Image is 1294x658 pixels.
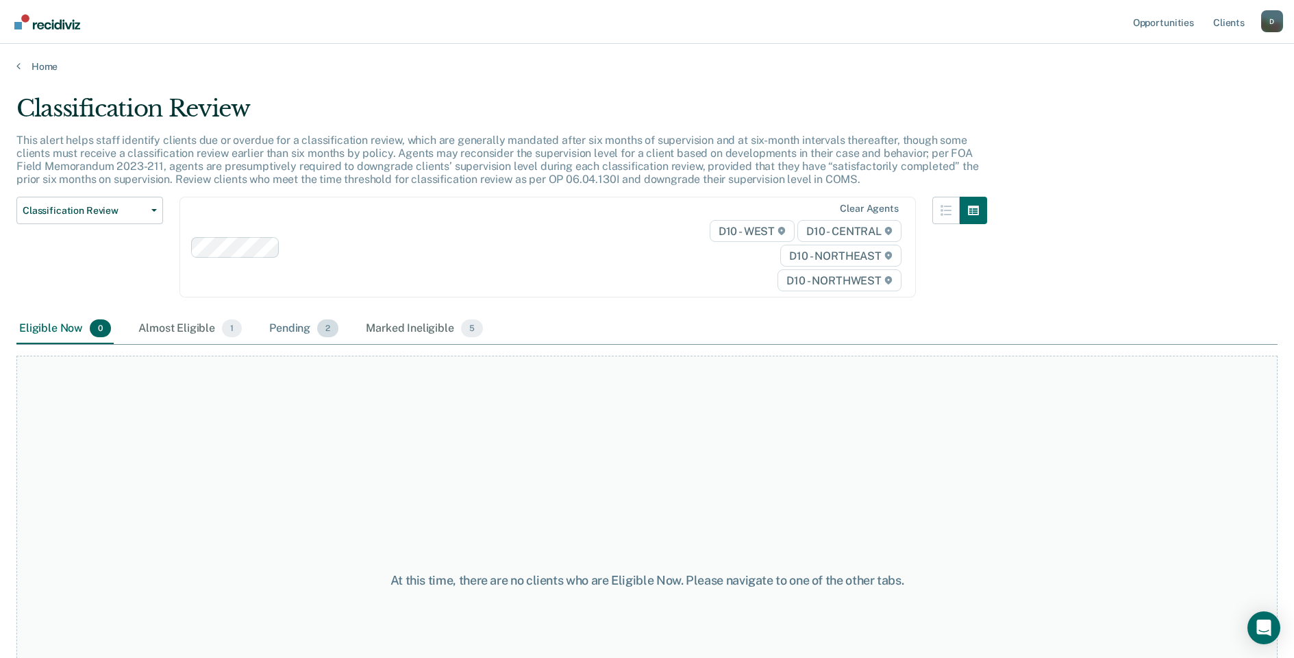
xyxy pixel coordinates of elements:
[16,95,987,134] div: Classification Review
[16,314,114,344] div: Eligible Now0
[797,220,901,242] span: D10 - CENTRAL
[1247,611,1280,644] div: Open Intercom Messenger
[1261,10,1283,32] button: Profile dropdown button
[777,269,901,291] span: D10 - NORTHWEST
[461,319,483,337] span: 5
[840,203,898,215] div: Clear agents
[16,134,979,186] p: This alert helps staff identify clients due or overdue for a classification review, which are gen...
[23,205,146,217] span: Classification Review
[1261,10,1283,32] div: D
[222,319,242,337] span: 1
[363,314,486,344] div: Marked Ineligible5
[780,245,901,267] span: D10 - NORTHEAST
[16,60,1278,73] a: Home
[136,314,245,344] div: Almost Eligible1
[14,14,80,29] img: Recidiviz
[16,197,163,224] button: Classification Review
[317,319,338,337] span: 2
[710,220,795,242] span: D10 - WEST
[332,573,962,588] div: At this time, there are no clients who are Eligible Now. Please navigate to one of the other tabs.
[90,319,111,337] span: 0
[266,314,341,344] div: Pending2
